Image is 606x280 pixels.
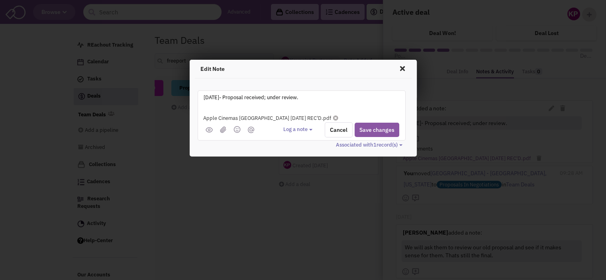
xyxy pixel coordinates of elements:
[206,127,213,133] img: public.png
[333,116,338,121] i: Remove Attachment
[373,141,377,148] span: 1
[220,126,226,133] img: (jpg,png,gif,doc,docx,xls,xlsx,pdf,txt)
[336,141,405,149] button: Associated with1record(s)
[248,127,254,133] img: mantion.png
[325,122,353,137] button: Cancel
[203,115,338,121] span: Apple Cinemas [GEOGRAPHIC_DATA] [DATE] REC'D.pdf
[200,65,406,72] h4: Edit Note
[233,126,241,133] img: emoji.png
[355,123,399,137] button: Save changes
[283,126,315,133] button: Log a note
